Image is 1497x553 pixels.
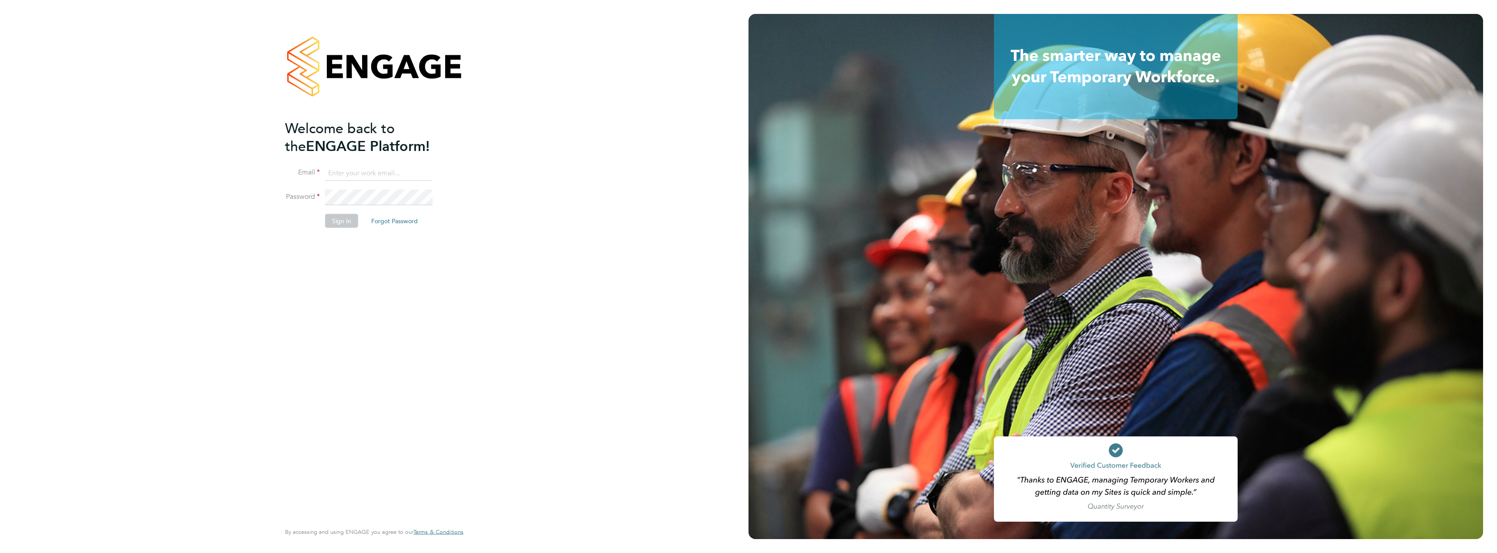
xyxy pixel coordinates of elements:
[285,192,320,201] label: Password
[285,119,455,155] h2: ENGAGE Platform!
[285,120,395,154] span: Welcome back to the
[325,165,433,181] input: Enter your work email...
[285,168,320,177] label: Email
[285,528,463,536] span: By accessing and using ENGAGE you agree to our
[325,214,358,228] button: Sign In
[413,528,463,536] span: Terms & Conditions
[364,214,425,228] button: Forgot Password
[413,529,463,536] a: Terms & Conditions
